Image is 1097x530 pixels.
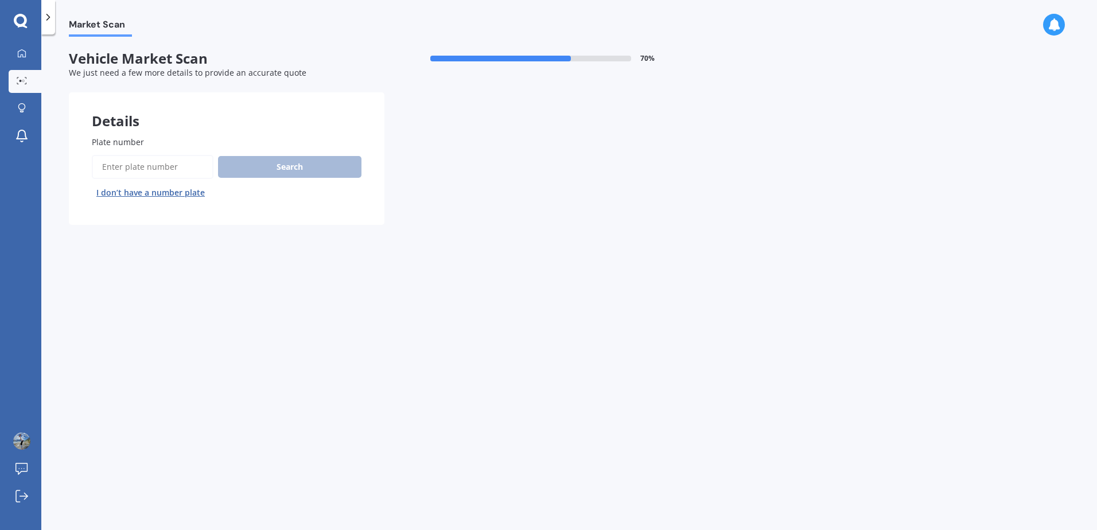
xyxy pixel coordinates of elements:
[69,92,384,127] div: Details
[69,67,306,78] span: We just need a few more details to provide an accurate quote
[69,19,132,34] span: Market Scan
[92,184,209,202] button: I don’t have a number plate
[92,155,213,179] input: Enter plate number
[92,137,144,147] span: Plate number
[13,432,30,450] img: ACg8ocJA6j0FsUaUt0HQh0Gj6Gjn54g-CcS7P2iLZPZV5_vlUSEVy4k=s96-c
[69,50,384,67] span: Vehicle Market Scan
[640,54,655,63] span: 70 %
